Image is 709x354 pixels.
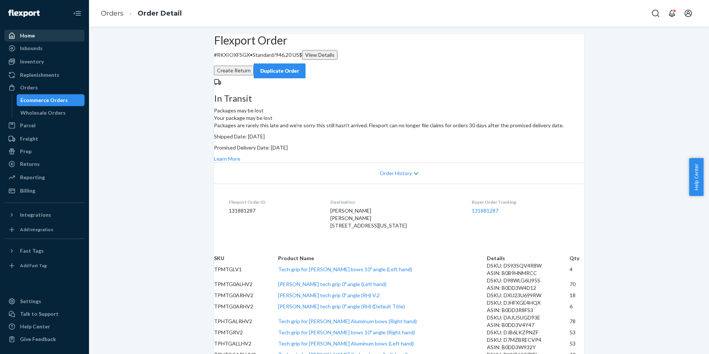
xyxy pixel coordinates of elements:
[570,299,584,314] td: 6
[229,207,319,214] dd: 131881287
[20,187,35,194] div: Billing
[330,199,460,205] dt: Destination
[487,269,570,277] div: ASIN: B0B9HNMRCC
[570,277,584,292] td: 70
[4,245,85,257] button: Fast Tags
[214,144,584,151] p: Promised Delivery Date: [DATE]
[20,71,59,79] div: Replenishments
[487,321,570,329] div: ASIN: B0DD3V4Y47
[487,299,570,307] div: DSKU: DJHFXGE4HQX
[487,314,570,321] div: DSKU: DAJU5UGD93E
[214,155,240,162] a: Learn More
[20,262,47,269] div: Add Fast Tag
[278,255,487,262] th: Product Name
[665,6,679,21] button: Open notifications
[278,281,386,287] a: [PERSON_NAME] tech grip 0º angle (Left hand)
[487,336,570,344] div: DSKU: D7MZBRECVP4
[4,260,85,272] a: Add Fast Tag
[302,50,337,60] button: View Details
[214,292,278,299] td: TPMTG0ARHV2
[472,207,498,214] a: 131881287
[570,336,584,351] td: 53
[138,9,182,17] a: Order Detail
[278,266,412,272] a: Tech grip for [PERSON_NAME] bows 10º angle (Left hand)
[689,158,703,196] button: Help Center
[20,160,40,168] div: Returns
[4,119,85,131] a: Parcel
[20,226,53,233] div: Add Integration
[487,255,570,262] th: Details
[570,262,584,277] td: 4
[70,6,85,21] button: Close Navigation
[278,329,415,335] a: Tech grip for [PERSON_NAME] bows 10º angle (Right hand)
[472,199,569,205] dt: Buyer Order Tracking
[20,310,59,318] div: Talk to Support
[20,211,51,219] div: Integrations
[380,170,412,177] span: Order History
[487,284,570,292] div: ASIN: B0DD3W4D12
[4,30,85,42] a: Home
[20,247,44,255] div: Fast Tags
[4,308,85,320] a: Talk to Support
[4,69,85,81] a: Replenishments
[214,50,584,60] p: # RKXIOXFSGX / 946,20 US$
[681,6,696,21] button: Open account menu
[278,318,417,324] a: Tech grip for [PERSON_NAME] Aluminum bows (Right hand)
[305,51,334,59] div: View Details
[20,323,50,330] div: Help Center
[4,295,85,307] a: Settings
[101,9,123,17] a: Orders
[278,340,414,347] a: Tech grip for [PERSON_NAME] Aluminum bows (Left hand)
[570,255,584,262] th: Qty
[214,299,278,314] td: TPMTG0ARHV2
[254,63,306,78] button: Duplicate Order
[487,277,570,284] div: DSKU: D98WLG6U95S
[95,3,188,24] ol: breadcrumbs
[214,122,584,129] p: Packages are rarely this late and we're sorry this still hasn't arrived. Flexport can no longer f...
[648,6,663,21] button: Open Search Box
[214,277,278,292] td: TPMTG0ALHV2
[253,52,274,58] span: Standard
[214,255,278,262] th: SKU
[214,336,278,351] td: TPHTGALLHV2
[20,135,38,142] div: Freight
[4,133,85,145] a: Freight
[330,207,407,229] span: [PERSON_NAME] [PERSON_NAME] [STREET_ADDRESS][US_STATE]
[4,42,85,54] a: Inbounds
[20,58,44,65] div: Inventory
[4,171,85,183] a: Reporting
[214,262,278,277] td: TPMTGLV1
[278,292,380,298] a: [PERSON_NAME] tech grip 0º angle (RH) V.2
[8,10,40,17] img: Flexport logo
[260,67,299,75] div: Duplicate Order
[20,45,43,52] div: Inbounds
[214,94,584,114] div: Packages may be lost
[4,56,85,68] a: Inventory
[487,329,570,336] div: DSKU: DJB6LKZPNZF
[214,114,584,122] header: Your package may be lost
[214,314,278,329] td: TPHTGALRHV2
[214,329,278,336] td: TPMTGRV2
[570,292,584,299] td: 18
[17,94,85,106] a: Ecommerce Orders
[20,174,45,181] div: Reporting
[487,262,570,269] div: DSKU: DS93SQV4R8W
[570,329,584,336] td: 53
[20,122,36,129] div: Parcel
[20,148,32,155] div: Prep
[20,84,38,91] div: Orders
[4,158,85,170] a: Returns
[20,298,41,305] div: Settings
[20,335,56,343] div: Give Feedback
[20,32,35,39] div: Home
[487,292,570,299] div: DSKU: DXU23U699RW
[20,109,66,117] div: Wholesale Orders
[4,185,85,197] a: Billing
[214,133,584,140] p: Shipped Date: [DATE]
[4,145,85,157] a: Prep
[229,199,319,205] dt: Flexport Order ID
[4,82,85,94] a: Orders
[250,52,253,58] span: •
[487,344,570,351] div: ASIN: B0DD3W932Y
